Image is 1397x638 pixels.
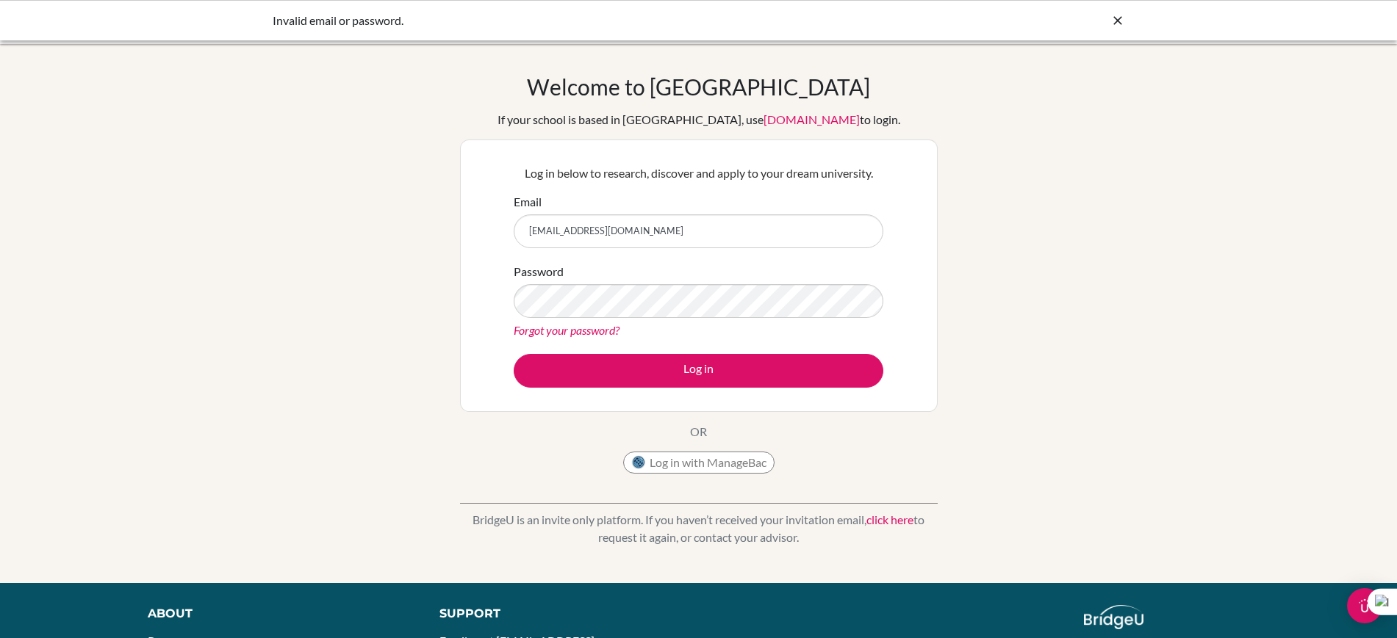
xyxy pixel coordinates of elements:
div: Support [439,605,681,623]
div: Invalid email or password. [273,12,905,29]
button: Log in with ManageBac [623,452,775,474]
img: logo_white@2x-f4f0deed5e89b7ecb1c2cc34c3e3d731f90f0f143d5ea2071677605dd97b5244.png [1084,605,1143,629]
a: Forgot your password? [514,323,620,337]
button: Log in [514,354,883,388]
p: OR [690,423,707,441]
div: If your school is based in [GEOGRAPHIC_DATA], use to login. [498,111,900,128]
div: Open Intercom Messenger [1347,588,1382,623]
div: About [148,605,406,623]
a: click here [866,512,913,526]
label: Email [514,193,542,211]
h1: Welcome to [GEOGRAPHIC_DATA] [527,73,870,100]
p: Log in below to research, discover and apply to your dream university. [514,164,883,182]
a: [DOMAIN_NAME] [764,112,860,126]
p: BridgeU is an invite only platform. If you haven’t received your invitation email, to request it ... [460,511,938,546]
label: Password [514,263,564,280]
